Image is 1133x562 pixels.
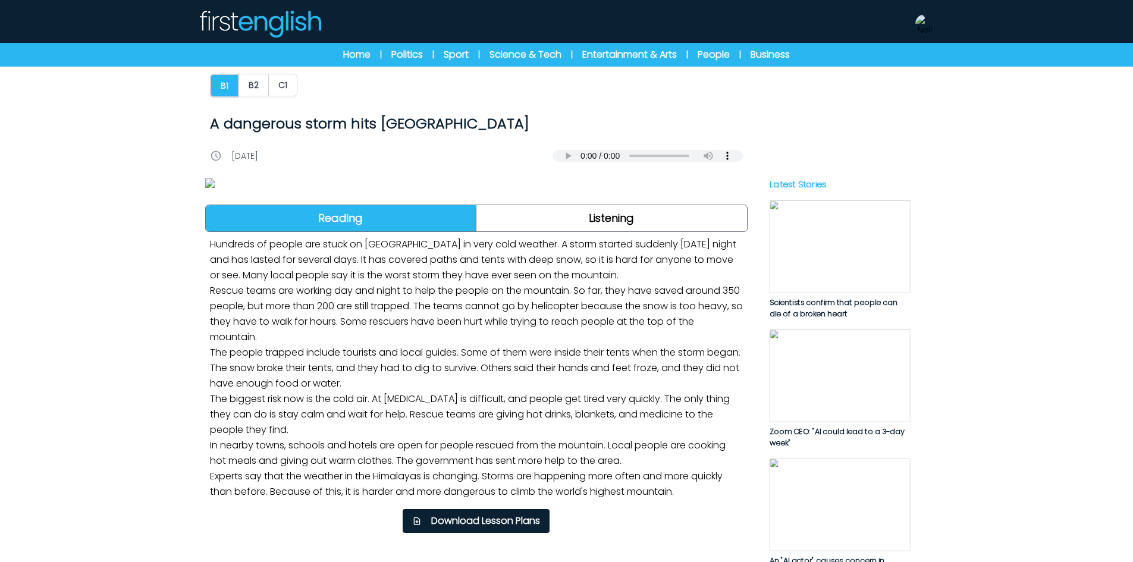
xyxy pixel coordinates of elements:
[206,205,476,231] a: Reading
[769,200,910,320] a: Scientists confirm that people can die of a broken heart
[751,48,790,62] a: Business
[686,49,688,61] span: |
[478,49,480,61] span: |
[432,49,434,61] span: |
[769,426,904,448] span: Zoom CEO: "AI could lead to a 3-day week"
[769,297,897,320] span: Scientists confirm that people can die of a broken heart
[391,48,423,62] a: Politics
[403,509,550,533] button: Download Lesson Plans
[343,48,371,62] a: Home
[769,459,910,551] img: nFWkG8hTMZyk2tDKsFUmAPZdbsZqawhQPrljhxus.jpg
[205,178,748,188] img: xc9LMZcCEKhlucHztNILqo8JPyKHAHhYG1JGjFFa.jpg
[769,329,910,422] img: IUZJOaCbQq59P8Hs9kWMgpQ1zvR8SowE33OmDh9x.jpg
[239,74,269,98] a: B2
[571,49,573,61] span: |
[238,74,269,96] button: B2
[210,74,239,98] button: B1
[380,49,382,61] span: |
[769,200,910,293] img: wPAk7bgB2aS66HZ3n58pnbPp8TsAFDQBofH7u3Mf.jpg
[698,48,730,62] a: People
[769,329,910,449] a: Zoom CEO: "AI could lead to a 3-day week"
[739,49,741,61] span: |
[582,48,677,62] a: Entertainment & Arts
[268,74,297,96] button: C1
[205,232,748,504] p: Hundreds of people are stuck on [GEOGRAPHIC_DATA] in very cold weather. A storm started suddenly ...
[269,74,297,98] a: C1
[915,14,934,33] img: Neil Storey
[553,150,743,162] audio: Your browser does not support the audio element.
[489,48,561,62] a: Science & Tech
[198,10,322,38] img: Logo
[210,114,743,133] h1: A dangerous storm hits [GEOGRAPHIC_DATA]
[769,178,910,191] p: Latest Stories
[444,48,469,62] a: Sport
[231,150,258,162] p: [DATE]
[476,205,747,231] a: Listening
